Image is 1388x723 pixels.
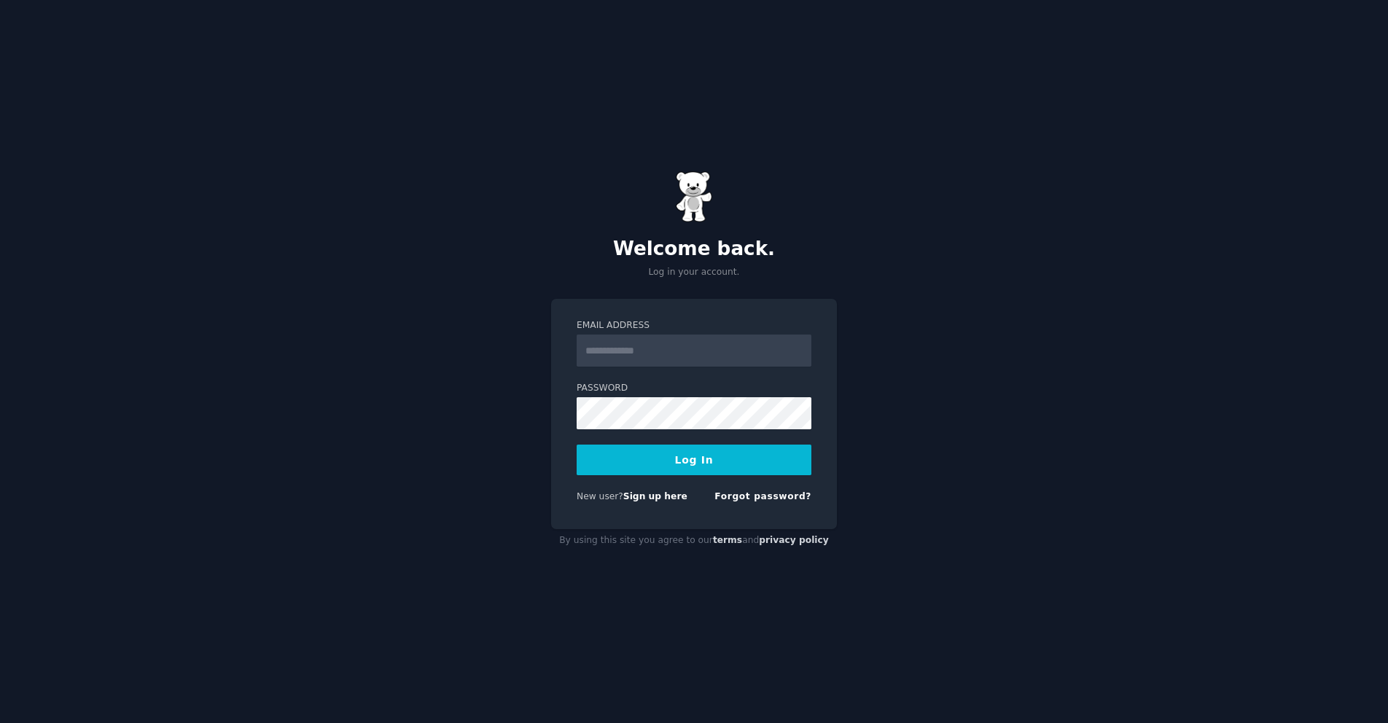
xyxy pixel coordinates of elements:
span: New user? [577,491,623,501]
a: Forgot password? [714,491,811,501]
label: Password [577,382,811,395]
button: Log In [577,445,811,475]
div: By using this site you agree to our and [551,529,837,552]
a: Sign up here [623,491,687,501]
p: Log in your account. [551,266,837,279]
a: privacy policy [759,535,829,545]
h2: Welcome back. [551,238,837,261]
label: Email Address [577,319,811,332]
a: terms [713,535,742,545]
img: Gummy Bear [676,171,712,222]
